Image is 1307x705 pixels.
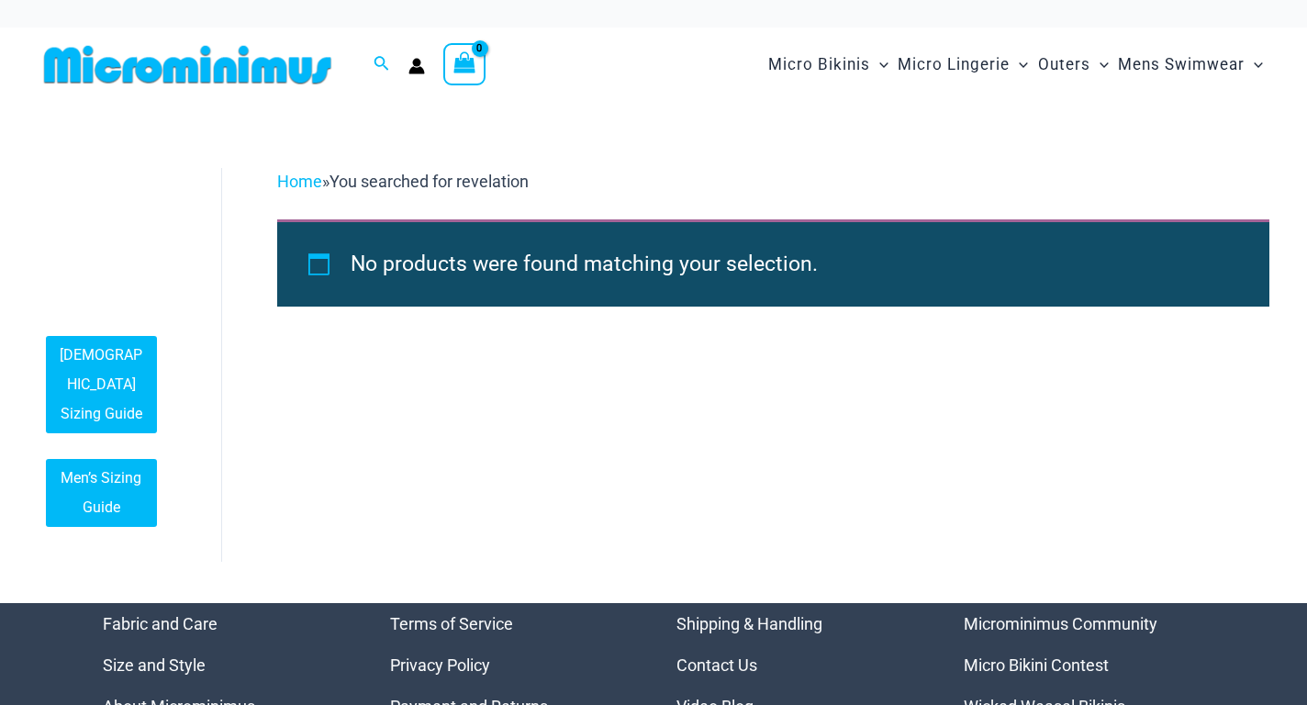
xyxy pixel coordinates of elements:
a: Privacy Policy [390,655,490,675]
a: Micro BikinisMenu ToggleMenu Toggle [764,37,893,93]
a: Shipping & Handling [676,614,822,633]
span: Menu Toggle [1010,41,1028,88]
a: Search icon link [374,53,390,76]
a: Mens SwimwearMenu ToggleMenu Toggle [1113,37,1268,93]
span: » [277,172,529,191]
span: Menu Toggle [1245,41,1263,88]
span: Menu Toggle [1090,41,1109,88]
a: OutersMenu ToggleMenu Toggle [1033,37,1113,93]
a: Contact Us [676,655,757,675]
a: Microminimus Community [964,614,1157,633]
a: Fabric and Care [103,614,218,633]
a: [DEMOGRAPHIC_DATA] Sizing Guide [46,336,157,433]
span: Micro Bikinis [768,41,870,88]
a: Size and Style [103,655,206,675]
img: MM SHOP LOGO FLAT [37,44,339,85]
a: Terms of Service [390,614,513,633]
nav: Site Navigation [761,34,1270,95]
a: Men’s Sizing Guide [46,459,157,527]
a: Micro Bikini Contest [964,655,1109,675]
span: You searched for revelation [330,172,529,191]
a: View Shopping Cart, empty [443,43,486,85]
span: Outers [1038,41,1090,88]
a: Micro LingerieMenu ToggleMenu Toggle [893,37,1033,93]
span: Micro Lingerie [898,41,1010,88]
span: Mens Swimwear [1118,41,1245,88]
a: Home [277,172,322,191]
div: No products were found matching your selection. [277,219,1269,307]
a: Account icon link [408,58,425,74]
span: Menu Toggle [870,41,888,88]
